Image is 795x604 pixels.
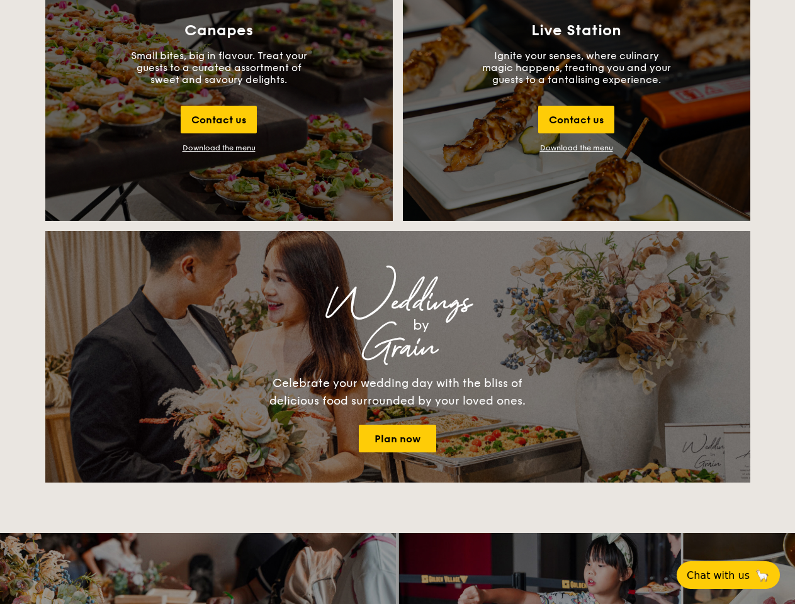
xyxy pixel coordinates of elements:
span: Chat with us [687,569,750,581]
p: Small bites, big in flavour. Treat your guests to a curated assortment of sweet and savoury delig... [125,50,313,86]
p: Ignite your senses, where culinary magic happens, treating you and your guests to a tantalising e... [482,50,671,86]
a: Download the menu [540,143,613,152]
div: Contact us [181,106,257,133]
button: Chat with us🦙 [677,561,780,589]
a: Plan now [359,425,436,452]
span: 🦙 [755,568,770,583]
h3: Canapes [184,22,253,40]
div: Weddings [156,291,640,314]
div: Grain [156,337,640,359]
div: Contact us [538,106,614,133]
div: Celebrate your wedding day with the bliss of delicious food surrounded by your loved ones. [256,374,539,410]
div: by [203,314,640,337]
h3: Live Station [531,22,621,40]
div: Download the menu [183,143,256,152]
